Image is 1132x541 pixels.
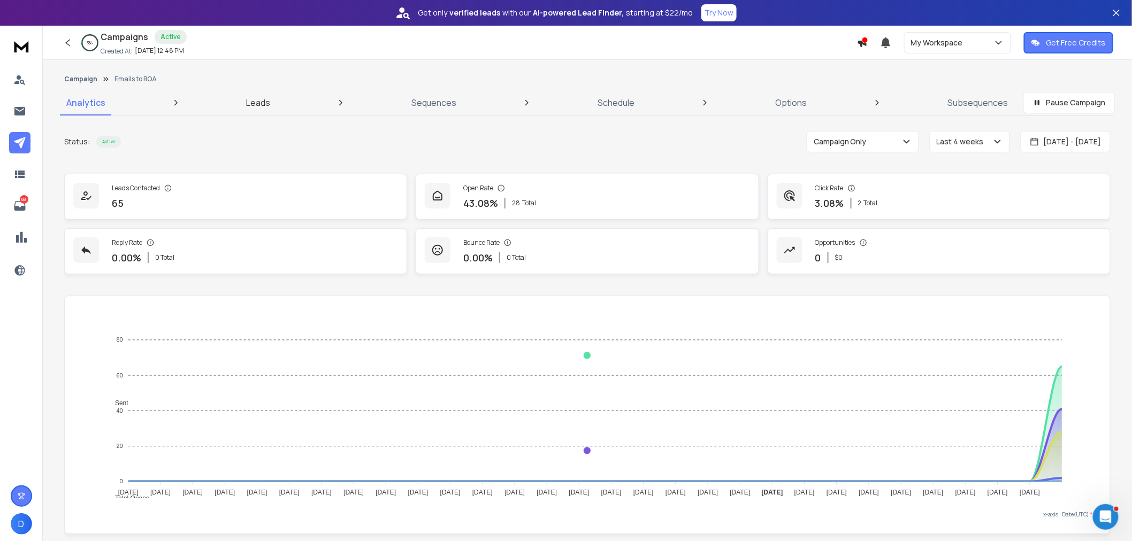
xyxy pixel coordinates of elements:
tspan: [DATE] [601,489,622,496]
tspan: [DATE] [344,489,364,496]
tspan: [DATE] [472,489,493,496]
button: Get Free Credits [1024,32,1113,53]
p: Created At: [101,47,133,56]
tspan: [DATE] [666,489,686,496]
tspan: [DATE] [569,489,590,496]
p: Emails to BOA [114,75,157,83]
a: Reply Rate0.00%0 Total [64,228,407,274]
h1: Campaigns [101,30,148,43]
p: 0.00 % [463,250,493,265]
p: Subsequences [948,96,1008,109]
p: Bounce Rate [463,238,500,247]
a: Bounce Rate0.00%0 Total [416,228,759,274]
p: Try Now [705,7,733,18]
p: 0 [815,250,821,265]
div: Active [155,30,187,44]
span: Sent [107,399,128,407]
tspan: [DATE] [698,489,718,496]
a: Subsequences [942,90,1015,115]
p: [DATE] 12:48 PM [135,47,184,55]
span: 28 [512,199,520,207]
tspan: [DATE] [859,489,879,496]
tspan: [DATE] [118,489,139,496]
tspan: [DATE] [150,489,171,496]
tspan: [DATE] [247,489,267,496]
tspan: [DATE] [923,489,944,496]
tspan: [DATE] [762,489,783,496]
p: Leads Contacted [112,184,160,192]
p: 68 [20,195,28,204]
button: D [11,513,32,535]
p: Campaign Only [814,136,871,147]
div: Active [96,136,121,148]
button: [DATE] - [DATE] [1021,131,1111,152]
a: Leads Contacted65 [64,174,407,220]
iframe: Intercom live chat [1093,504,1119,530]
p: Sequences [411,96,457,109]
p: Opportunities [815,238,855,247]
a: 68 [9,195,30,217]
p: 65 [112,196,124,211]
tspan: 40 [117,407,123,414]
p: 0 Total [155,253,174,262]
p: $ 0 [835,253,843,262]
p: 43.08 % [463,196,498,211]
strong: AI-powered Lead Finder, [533,7,624,18]
tspan: [DATE] [1020,489,1041,496]
a: Schedule [591,90,641,115]
tspan: [DATE] [376,489,396,496]
p: Options [776,96,807,109]
tspan: [DATE] [955,489,976,496]
p: Get only with our starting at $22/mo [418,7,693,18]
a: Sequences [405,90,463,115]
p: My Workspace [911,37,967,48]
span: Total Opens [107,494,149,502]
p: Open Rate [463,184,493,192]
span: 2 [858,199,862,207]
tspan: [DATE] [183,489,203,496]
tspan: 80 [117,337,123,343]
p: Status: [64,136,90,147]
p: Leads [246,96,270,109]
tspan: 0 [120,478,123,485]
tspan: [DATE] [215,489,235,496]
a: Open Rate43.08%28Total [416,174,759,220]
a: Click Rate3.08%2Total [768,174,1111,220]
p: Last 4 weeks [937,136,988,147]
p: Get Free Credits [1046,37,1106,48]
span: Total [522,199,536,207]
tspan: [DATE] [988,489,1008,496]
tspan: 20 [117,443,123,449]
tspan: [DATE] [311,489,332,496]
a: Options [769,90,814,115]
tspan: [DATE] [505,489,525,496]
p: 0.00 % [112,250,141,265]
tspan: [DATE] [537,489,557,496]
tspan: [DATE] [827,489,847,496]
button: Try Now [701,4,737,21]
button: Campaign [64,75,97,83]
button: Pause Campaign [1023,92,1115,113]
tspan: [DATE] [891,489,912,496]
tspan: [DATE] [279,489,300,496]
tspan: [DATE] [408,489,429,496]
tspan: [DATE] [633,489,654,496]
tspan: [DATE] [440,489,461,496]
p: x-axis : Date(UTC) [82,511,1093,519]
p: 0 Total [507,253,526,262]
tspan: [DATE] [730,489,751,496]
tspan: 60 [117,372,123,378]
p: Click Rate [815,184,844,192]
p: Analytics [66,96,105,109]
p: Schedule [598,96,634,109]
a: Leads [240,90,277,115]
a: Opportunities0$0 [768,228,1111,274]
p: Reply Rate [112,238,142,247]
img: logo [11,36,32,56]
a: Analytics [60,90,112,115]
p: 3 % [87,40,93,46]
p: 3.08 % [815,196,844,211]
tspan: [DATE] [794,489,815,496]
